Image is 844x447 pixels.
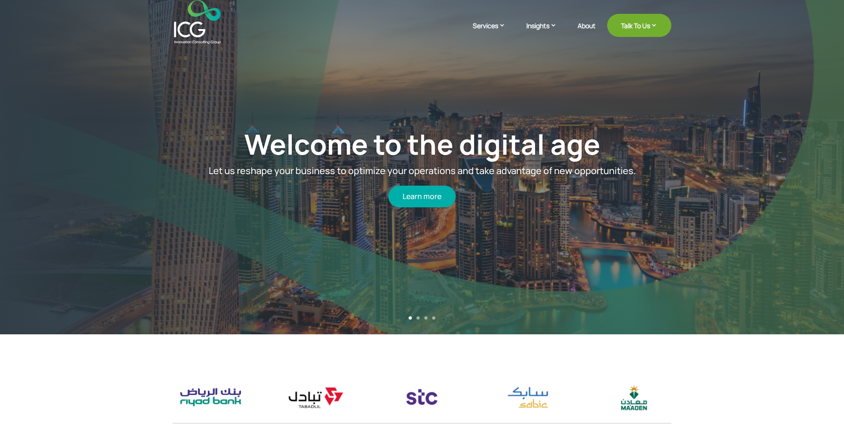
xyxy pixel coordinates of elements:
div: 7 / 17 [384,382,459,413]
img: tabadul logo [278,382,354,413]
a: Insights [526,21,566,44]
a: 2 [416,316,420,320]
div: 8 / 17 [490,381,566,413]
a: 3 [424,316,428,320]
iframe: Chat Widget [798,403,844,447]
a: Learn more [388,186,456,207]
img: riyad bank [173,382,248,413]
img: maaden logo [596,382,671,413]
a: Services [473,21,515,44]
img: stc logo [384,382,459,413]
a: Talk To Us [607,14,671,37]
a: 1 [409,316,412,320]
div: 9 / 17 [596,382,671,413]
a: 4 [432,316,435,320]
a: About [578,22,596,44]
a: Welcome to the digital age [244,125,600,163]
span: Let us reshape your business to optimize your operations and take advantage of new opportunities. [209,164,636,177]
div: 6 / 17 [278,382,354,413]
img: sabic logo [490,381,566,413]
div: 5 / 17 [173,382,248,413]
